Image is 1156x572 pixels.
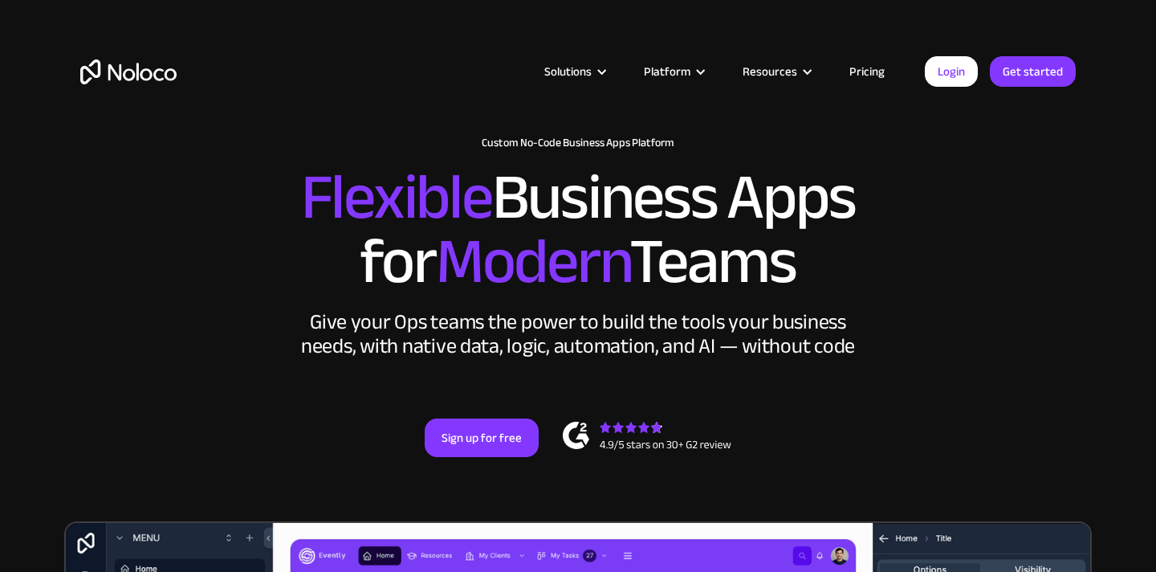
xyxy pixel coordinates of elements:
div: Resources [743,61,797,82]
div: Resources [722,61,829,82]
span: Modern [436,202,629,321]
div: Give your Ops teams the power to build the tools your business needs, with native data, logic, au... [297,310,859,358]
a: Get started [990,56,1076,87]
div: Platform [644,61,690,82]
h2: Business Apps for Teams [80,165,1076,294]
div: Platform [624,61,722,82]
a: Sign up for free [425,419,539,457]
a: home [80,59,177,84]
a: Pricing [829,61,905,82]
div: Solutions [544,61,592,82]
a: Login [925,56,978,87]
span: Flexible [301,137,492,257]
div: Solutions [524,61,624,82]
